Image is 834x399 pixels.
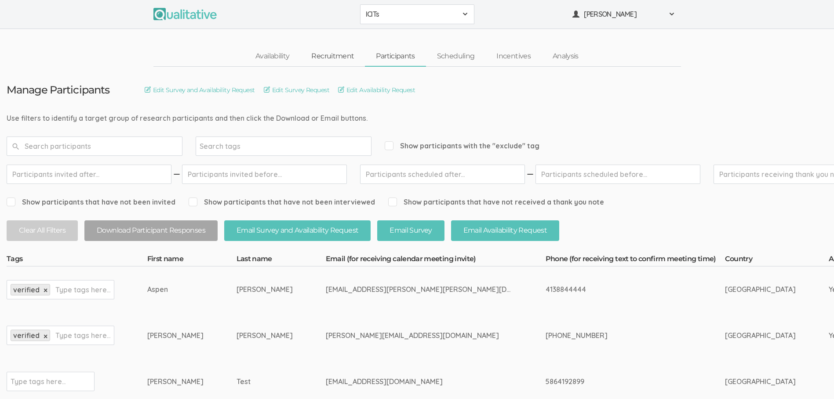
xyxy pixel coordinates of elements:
[7,165,171,184] input: Participants invited after...
[338,85,415,95] a: Edit Availability Request
[153,8,217,20] img: Qualitative
[7,197,175,207] span: Show participants that have not been invited
[426,47,486,66] a: Scheduling
[326,331,513,341] div: [PERSON_NAME][EMAIL_ADDRESS][DOMAIN_NAME]
[145,85,255,95] a: Edit Survey and Availability Request
[11,376,66,387] input: Type tags here...
[237,331,293,341] div: [PERSON_NAME]
[55,284,110,295] input: Type tags here...
[546,254,725,266] th: Phone (for receiving text to confirm meeting time)
[725,331,796,341] div: [GEOGRAPHIC_DATA]
[546,284,692,295] div: 4138844444
[366,9,457,19] span: ICITs
[7,84,109,96] h3: Manage Participants
[7,137,182,156] input: Search participants
[326,254,546,266] th: Email (for receiving calendar meeting invite)
[725,284,796,295] div: [GEOGRAPHIC_DATA]
[300,47,365,66] a: Recruitment
[147,254,237,266] th: First name
[360,4,474,24] button: ICITs
[542,47,590,66] a: Analysis
[182,165,347,184] input: Participants invited before...
[567,4,681,24] button: [PERSON_NAME]
[451,220,559,241] button: Email Availability Request
[172,165,181,184] img: dash.svg
[725,254,829,266] th: Country
[200,140,255,152] input: Search tags
[84,220,218,241] button: Download Participant Responses
[526,165,535,184] img: dash.svg
[237,377,293,387] div: Test
[44,333,47,340] a: ×
[546,331,692,341] div: [PHONE_NUMBER]
[55,330,110,341] input: Type tags here...
[360,165,525,184] input: Participants scheduled after...
[7,254,147,266] th: Tags
[385,141,539,151] span: Show participants with the "exclude" tag
[237,254,326,266] th: Last name
[237,284,293,295] div: [PERSON_NAME]
[546,377,692,387] div: 5864192899
[147,284,204,295] div: Aspen
[13,285,40,294] span: verified
[264,85,329,95] a: Edit Survey Request
[326,377,513,387] div: [EMAIL_ADDRESS][DOMAIN_NAME]
[7,220,78,241] button: Clear All Filters
[326,284,513,295] div: [EMAIL_ADDRESS][PERSON_NAME][PERSON_NAME][DOMAIN_NAME]
[790,357,834,399] iframe: Chat Widget
[44,287,47,294] a: ×
[485,47,542,66] a: Incentives
[388,197,604,207] span: Show participants that have not received a thank you note
[147,377,204,387] div: [PERSON_NAME]
[147,331,204,341] div: [PERSON_NAME]
[13,331,40,340] span: verified
[224,220,371,241] button: Email Survey and Availability Request
[584,9,663,19] span: [PERSON_NAME]
[189,197,375,207] span: Show participants that have not been interviewed
[725,377,796,387] div: [GEOGRAPHIC_DATA]
[365,47,426,66] a: Participants
[535,165,700,184] input: Participants scheduled before...
[377,220,444,241] button: Email Survey
[244,47,300,66] a: Availability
